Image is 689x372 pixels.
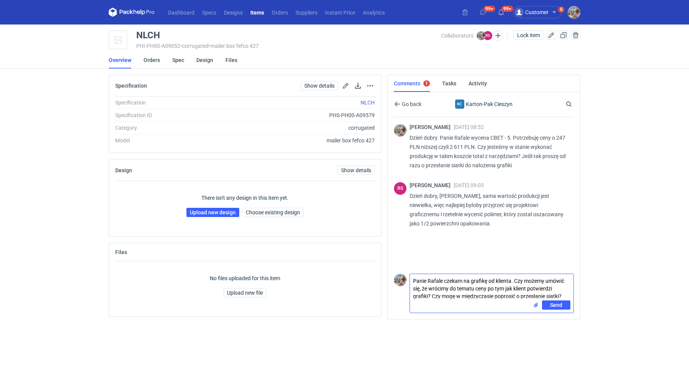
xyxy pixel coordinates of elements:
[560,7,563,12] div: 5
[219,124,375,132] div: corrugated
[196,52,213,69] a: Design
[425,81,428,86] div: 1
[454,124,484,130] span: [DATE] 08:52
[547,31,556,40] button: Edit item
[136,43,441,49] div: PHI-PH00-A09052
[514,31,544,40] button: Lock item
[571,31,580,40] button: Delete item
[247,8,268,17] a: Items
[115,167,132,173] h2: Design
[115,111,219,119] div: Specification ID
[394,182,407,195] div: Rafał Stani
[224,288,266,297] button: Upload new file
[517,33,540,38] span: Lock item
[225,52,237,69] a: Files
[115,249,127,255] h2: Files
[180,43,209,49] span: • corrugated
[410,182,454,188] span: [PERSON_NAME]
[209,43,259,49] span: • mailer box fefco 427
[559,31,568,40] button: Duplicate Item
[172,52,184,69] a: Spec
[400,101,421,107] span: Go back
[442,75,456,92] a: Tasks
[115,83,147,89] h2: Specification
[447,100,521,109] div: Karton-Pak Cieszyn
[394,124,407,137] img: Michał Palasek
[410,124,454,130] span: [PERSON_NAME]
[338,166,375,175] a: Show details
[441,33,473,39] span: Collaborators
[115,124,219,132] div: Category
[242,208,304,217] button: Choose existing design
[359,8,389,17] a: Analytics
[542,300,570,310] button: Send
[136,31,160,40] div: NLCH
[394,182,407,195] figcaption: RS
[469,75,487,92] a: Activity
[268,8,292,17] a: Orders
[455,100,464,109] figcaption: KC
[164,8,198,17] a: Dashboard
[394,274,407,286] img: Michał Palasek
[115,137,219,144] div: Model
[109,52,131,69] a: Overview
[246,210,300,215] span: Choose existing design
[210,274,280,282] p: No files uploaded for this item
[366,81,375,90] button: Actions
[550,302,562,308] span: Send
[220,8,247,17] a: Designs
[493,31,503,41] button: Edit collaborators
[227,290,263,295] span: Upload new file
[394,100,422,109] button: Go back
[410,274,573,300] textarea: Panie Rafale czekam na grafikę od klienta. Czy możemy umówić się, że wrócimy do tematu ceny po ty...
[219,137,375,144] div: mailer box fefco 427
[495,6,507,18] button: 99+
[321,8,359,17] a: Instant Price
[455,100,464,109] div: Karton-Pak Cieszyn
[477,31,486,40] img: Michał Palasek
[564,100,589,109] input: Search
[513,6,568,18] button: Customer5
[410,133,568,170] p: Dzień dobry. Panie Rafale wycena CBET - 5. Potrzebuję ceny o 247 PLN niższej czyli 2 611 PLN. Czy...
[186,208,239,217] a: Upload new design
[477,6,489,18] button: 99+
[353,81,362,90] button: Download specification
[198,8,220,17] a: Specs
[144,52,160,69] a: Orders
[109,8,155,17] svg: Packhelp Pro
[292,8,321,17] a: Suppliers
[341,81,350,90] button: Edit spec
[454,182,484,188] span: [DATE] 09:03
[301,81,338,90] a: Show details
[115,99,219,106] div: Specification
[394,75,430,92] a: Comments1
[514,8,549,17] div: Customer
[568,6,580,19] img: Michał Palasek
[483,31,492,40] figcaption: RS
[219,111,375,119] div: PHS-PH00-A09579
[410,191,568,228] p: Dzień dobry, [PERSON_NAME], sama wartość produkcji jest niewielka, więc najlepiej byłoby przyjrze...
[201,194,289,202] p: There isn't any design in this item yet.
[361,100,375,106] a: NLCH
